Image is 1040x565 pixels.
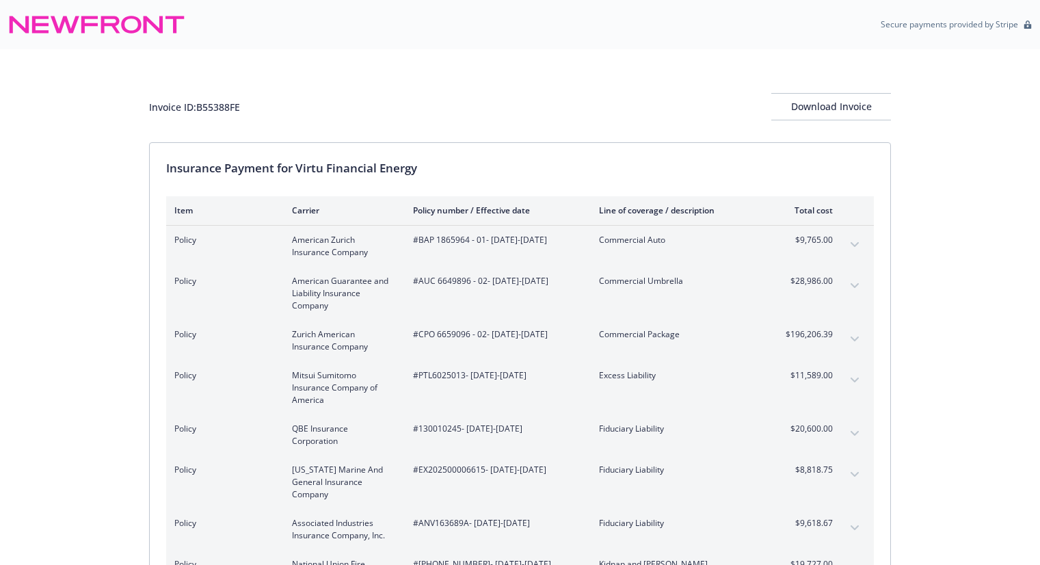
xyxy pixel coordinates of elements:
div: PolicyZurich American Insurance Company#CPO 6659096 - 02- [DATE]-[DATE]Commercial Package$196,206... [166,320,874,361]
div: Total cost [782,205,833,216]
button: Download Invoice [771,93,891,120]
span: Excess Liability [599,369,760,382]
span: Policy [174,328,270,341]
span: $8,818.75 [782,464,833,476]
span: Zurich American Insurance Company [292,328,391,353]
span: Commercial Package [599,328,760,341]
span: Commercial Auto [599,234,760,246]
span: Fiduciary Liability [599,517,760,529]
span: Policy [174,423,270,435]
button: expand content [844,328,866,350]
div: Carrier [292,205,391,216]
button: expand content [844,423,866,445]
div: PolicyAmerican Guarantee and Liability Insurance Company#AUC 6649896 - 02- [DATE]-[DATE]Commercia... [166,267,874,320]
span: $196,206.39 [782,328,833,341]
div: PolicyQBE Insurance Corporation#130010245- [DATE]-[DATE]Fiduciary Liability$20,600.00expand content [166,415,874,456]
div: PolicyAssociated Industries Insurance Company, Inc.#ANV163689A- [DATE]-[DATE]Fiduciary Liability$... [166,509,874,550]
div: Download Invoice [771,94,891,120]
span: Policy [174,517,270,529]
span: Policy [174,464,270,476]
div: Item [174,205,270,216]
span: Fiduciary Liability [599,464,760,476]
span: Policy [174,234,270,246]
span: Policy [174,369,270,382]
span: American Zurich Insurance Company [292,234,391,259]
button: expand content [844,517,866,539]
div: Policy[US_STATE] Marine And General Insurance Company#EX202500006615- [DATE]-[DATE]Fiduciary Liab... [166,456,874,509]
div: Insurance Payment for Virtu Financial Energy [166,159,874,177]
span: Mitsui Sumitomo Insurance Company of America [292,369,391,406]
div: Line of coverage / description [599,205,760,216]
span: #130010245 - [DATE]-[DATE] [413,423,577,435]
span: American Guarantee and Liability Insurance Company [292,275,391,312]
span: Associated Industries Insurance Company, Inc. [292,517,391,542]
span: #PTL6025013 - [DATE]-[DATE] [413,369,577,382]
span: $11,589.00 [782,369,833,382]
span: [US_STATE] Marine And General Insurance Company [292,464,391,501]
span: #AUC 6649896 - 02 - [DATE]-[DATE] [413,275,577,287]
span: Fiduciary Liability [599,423,760,435]
div: Policy number / Effective date [413,205,577,216]
button: expand content [844,275,866,297]
span: #ANV163689A - [DATE]-[DATE] [413,517,577,529]
span: QBE Insurance Corporation [292,423,391,447]
span: #BAP 1865964 - 01 - [DATE]-[DATE] [413,234,577,246]
span: #CPO 6659096 - 02 - [DATE]-[DATE] [413,328,577,341]
button: expand content [844,464,866,486]
span: Policy [174,275,270,287]
button: expand content [844,369,866,391]
div: PolicyMitsui Sumitomo Insurance Company of America#PTL6025013- [DATE]-[DATE]Excess Liability$11,5... [166,361,874,415]
span: $28,986.00 [782,275,833,287]
span: #EX202500006615 - [DATE]-[DATE] [413,464,577,476]
span: $20,600.00 [782,423,833,435]
div: Invoice ID: B55388FE [149,100,240,114]
span: Commercial Umbrella [599,275,760,287]
button: expand content [844,234,866,256]
span: $9,765.00 [782,234,833,246]
div: PolicyAmerican Zurich Insurance Company#BAP 1865964 - 01- [DATE]-[DATE]Commercial Auto$9,765.00ex... [166,226,874,267]
p: Secure payments provided by Stripe [881,18,1018,30]
span: $9,618.67 [782,517,833,529]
